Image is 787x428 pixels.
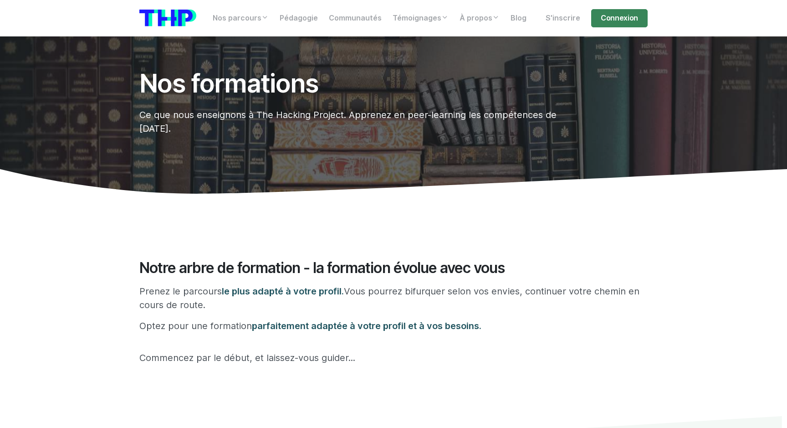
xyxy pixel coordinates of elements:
span: le plus adapté à votre profil. [222,286,344,297]
a: À propos [454,9,505,27]
a: Connexion [591,9,648,27]
a: S'inscrire [540,9,586,27]
a: Blog [505,9,532,27]
a: Témoignages [387,9,454,27]
a: Pédagogie [274,9,323,27]
p: Optez pour une formation [139,319,648,333]
span: parfaitement adaptée à votre profil et à vos besoins. [252,320,481,331]
p: Ce que nous enseignons à The Hacking Project. Apprenez en peer-learning les compétences de [DATE]. [139,108,561,136]
p: Prenez le parcours Vous pourrez bifurquer selon vos envies, continuer votre chemin en cours de ro... [139,284,648,312]
p: Commencez par le début, et laissez-vous guider... [139,351,648,365]
h1: Nos formations [139,69,561,98]
a: Communautés [323,9,387,27]
a: Nos parcours [207,9,274,27]
img: logo [139,10,196,26]
h2: Notre arbre de formation - la formation évolue avec vous [139,259,648,277]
